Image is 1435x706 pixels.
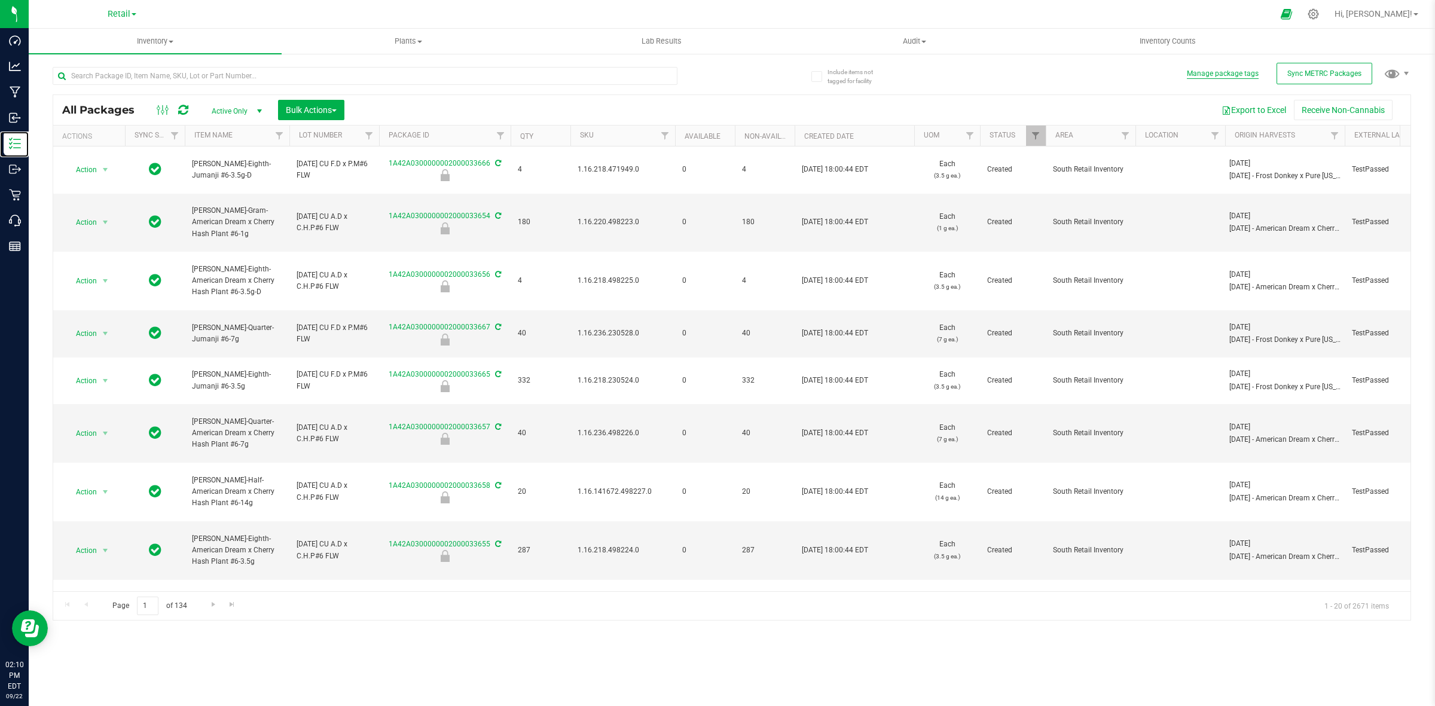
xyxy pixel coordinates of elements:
[1214,100,1294,120] button: Export to Excel
[389,370,490,378] a: 1A42A0300000002000033665
[921,281,973,292] p: (3.5 g ea.)
[655,126,675,146] a: Filter
[921,222,973,234] p: (1 g ea.)
[192,533,282,568] span: [PERSON_NAME]-Eighth-American Dream x Cherry Hash Plant #6-3.5g
[102,597,197,615] span: Page of 134
[62,132,120,140] div: Actions
[377,550,512,562] div: Newly Received
[1053,486,1128,497] span: South Retail Inventory
[491,126,511,146] a: Filter
[224,597,241,613] a: Go to the last page
[1335,9,1412,19] span: Hi, [PERSON_NAME]!
[9,60,21,72] inline-svg: Analytics
[921,539,973,561] span: Each
[742,545,787,556] span: 287
[297,539,372,561] span: [DATE] CU A.D x C.H.P#6 FLW
[987,545,1039,556] span: Created
[149,213,161,230] span: In Sync
[578,486,668,497] span: 1.16.141672.498227.0
[1229,282,1341,293] div: Value 2: 8/13/25 - American Dream x Cherry Hash Plant #6 (433709)
[1053,164,1128,175] span: South Retail Inventory
[1235,131,1295,139] a: Origin Harvests
[98,425,113,442] span: select
[802,486,868,497] span: [DATE] 18:00:44 EDT
[682,545,728,556] span: 0
[987,427,1039,439] span: Created
[493,481,501,490] span: Sync from Compliance System
[682,164,728,175] span: 0
[921,422,973,445] span: Each
[1277,63,1372,84] button: Sync METRC Packages
[1053,216,1128,228] span: South Retail Inventory
[377,433,512,445] div: Newly Received
[297,422,372,445] span: [DATE] CU A.D x C.H.P#6 FLW
[987,486,1039,497] span: Created
[9,137,21,149] inline-svg: Inventory
[389,423,490,431] a: 1A42A0300000002000033657
[9,240,21,252] inline-svg: Reports
[149,483,161,500] span: In Sync
[1229,551,1341,563] div: Value 2: 8/13/25 - American Dream x Cherry Hash Plant #6 (433709)
[518,486,563,497] span: 20
[389,159,490,167] a: 1A42A0300000002000033666
[742,164,787,175] span: 4
[987,328,1039,339] span: Created
[682,427,728,439] span: 0
[389,481,490,490] a: 1A42A0300000002000033658
[1145,131,1178,139] a: Location
[742,216,787,228] span: 180
[921,334,973,345] p: (7 g ea.)
[493,370,501,378] span: Sync from Compliance System
[282,36,534,47] span: Plants
[987,216,1039,228] span: Created
[1055,131,1073,139] a: Area
[682,275,728,286] span: 0
[297,322,372,345] span: [DATE] CU F.D x P.M#6 FLW
[518,275,563,286] span: 4
[921,270,973,292] span: Each
[1053,545,1128,556] span: South Retail Inventory
[98,325,113,342] span: select
[493,270,501,279] span: Sync from Compliance System
[192,264,282,298] span: [PERSON_NAME]-Eighth-American Dream x Cherry Hash Plant #6-3.5g-D
[62,103,146,117] span: All Packages
[520,132,533,140] a: Qty
[65,325,97,342] span: Action
[65,542,97,559] span: Action
[578,216,668,228] span: 1.16.220.498223.0
[802,375,868,386] span: [DATE] 18:00:44 EDT
[682,375,728,386] span: 0
[788,29,1041,54] a: Audit
[377,334,512,346] div: Newly Received
[493,323,501,331] span: Sync from Compliance System
[194,131,233,139] a: Item Name
[65,484,97,500] span: Action
[297,158,372,181] span: [DATE] CU F.D x P.M#6 FLW
[98,214,113,231] span: select
[987,275,1039,286] span: Created
[297,480,372,503] span: [DATE] CU A.D x C.H.P#6 FLW
[493,540,501,548] span: Sync from Compliance System
[1273,2,1300,26] span: Open Ecommerce Menu
[578,375,668,386] span: 1.16.218.230524.0
[1229,158,1341,169] div: Value 1: 8/13/25
[578,427,668,439] span: 1.16.236.498226.0
[65,214,97,231] span: Action
[1315,597,1399,615] span: 1 - 20 of 2671 items
[9,86,21,98] inline-svg: Manufacturing
[742,328,787,339] span: 40
[802,545,868,556] span: [DATE] 18:00:44 EDT
[518,375,563,386] span: 332
[921,492,973,503] p: (14 g ea.)
[377,169,512,181] div: Newly Received
[65,273,97,289] span: Action
[286,105,337,115] span: Bulk Actions
[149,372,161,389] span: In Sync
[742,375,787,386] span: 332
[682,216,728,228] span: 0
[297,270,372,292] span: [DATE] CU A.D x C.H.P#6 FLW
[377,380,512,392] div: Newly Received
[377,280,512,292] div: Newly Received
[204,597,222,613] a: Go to the next page
[1229,434,1341,445] div: Value 2: 8/13/25 - American Dream x Cherry Hash Plant #6 (433709)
